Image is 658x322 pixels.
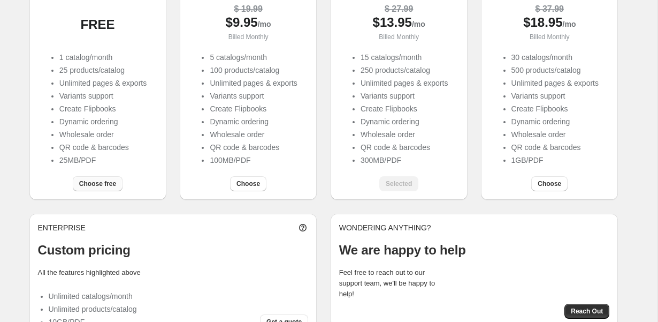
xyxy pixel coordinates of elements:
[38,242,309,259] p: Custom pricing
[59,129,147,140] li: Wholesale order
[361,103,448,114] li: Create Flipbooks
[210,78,297,88] li: Unlimited pages & exports
[489,17,609,29] div: $ 18.95
[59,65,147,76] li: 25 products/catalog
[571,307,603,316] span: Reach Out
[79,179,116,188] span: Choose free
[511,116,599,127] li: Dynamic ordering
[531,176,568,191] button: Choose
[511,142,599,153] li: QR code & barcodes
[563,20,576,28] span: /mo
[188,17,308,29] div: $ 9.95
[361,155,448,166] li: 300MB/PDF
[49,304,137,314] li: Unlimited products/catalog
[361,65,448,76] li: 250 products/catalog
[339,4,459,14] div: $ 27.99
[564,304,609,319] button: Reach Out
[59,155,147,166] li: 25MB/PDF
[258,20,271,28] span: /mo
[511,52,599,63] li: 30 catalogs/month
[412,20,425,28] span: /mo
[511,155,599,166] li: 1GB/PDF
[210,65,297,76] li: 100 products/catalog
[59,103,147,114] li: Create Flipbooks
[210,91,297,101] li: Variants support
[210,155,297,166] li: 100MB/PDF
[511,91,599,101] li: Variants support
[188,32,308,42] p: Billed Monthly
[59,52,147,63] li: 1 catalog/month
[49,291,137,302] li: Unlimited catalogs/month
[59,116,147,127] li: Dynamic ordering
[59,91,147,101] li: Variants support
[361,129,448,140] li: Wholesale order
[489,32,609,42] p: Billed Monthly
[511,129,599,140] li: Wholesale order
[361,52,448,63] li: 15 catalogs/month
[361,78,448,88] li: Unlimited pages & exports
[59,78,147,88] li: Unlimited pages & exports
[38,222,86,233] p: ENTERPRISE
[361,91,448,101] li: Variants support
[339,222,610,233] p: WONDERING ANYTHING?
[339,242,610,259] p: We are happy to help
[236,179,260,188] span: Choose
[59,142,147,153] li: QR code & barcodes
[38,19,158,30] div: FREE
[73,176,123,191] button: Choose free
[188,4,308,14] div: $ 19.99
[38,268,141,276] label: All the features highlighted above
[339,32,459,42] p: Billed Monthly
[210,103,297,114] li: Create Flipbooks
[489,4,609,14] div: $ 37.99
[511,103,599,114] li: Create Flipbooks
[538,179,561,188] span: Choose
[230,176,266,191] button: Choose
[511,78,599,88] li: Unlimited pages & exports
[210,129,297,140] li: Wholesale order
[339,267,446,299] p: Feel free to reach out to our support team, we'll be happy to help!
[361,142,448,153] li: QR code & barcodes
[210,52,297,63] li: 5 catalogs/month
[511,65,599,76] li: 500 products/catalog
[210,142,297,153] li: QR code & barcodes
[210,116,297,127] li: Dynamic ordering
[339,17,459,29] div: $ 13.95
[361,116,448,127] li: Dynamic ordering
